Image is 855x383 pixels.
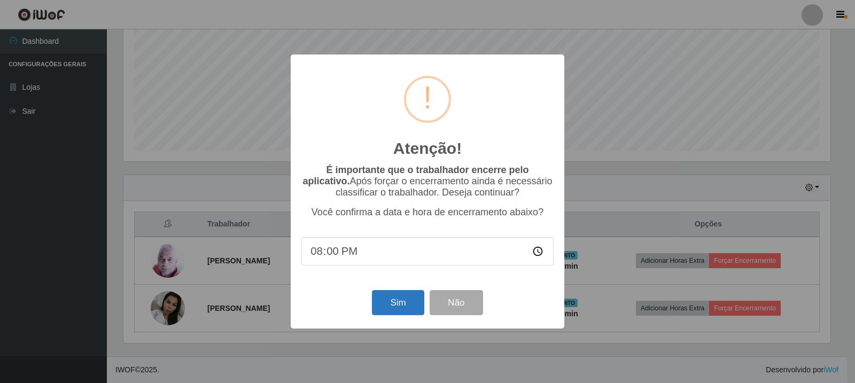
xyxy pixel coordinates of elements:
p: Você confirma a data e hora de encerramento abaixo? [301,207,554,218]
b: É importante que o trabalhador encerre pelo aplicativo. [302,165,528,186]
button: Não [430,290,483,315]
button: Sim [372,290,424,315]
p: Após forçar o encerramento ainda é necessário classificar o trabalhador. Deseja continuar? [301,165,554,198]
h2: Atenção! [393,139,462,158]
